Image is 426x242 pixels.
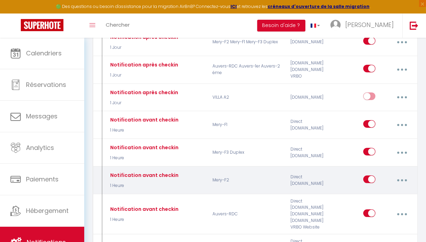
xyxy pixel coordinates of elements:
p: 1 Jour [108,72,178,79]
p: VILLA A2 [208,87,286,107]
div: Notification après checkin [108,89,178,96]
img: Super Booking [21,19,63,31]
p: Mery-F1 [208,115,286,135]
p: Mery-F2 [208,170,286,190]
p: 1 Jour [108,100,178,106]
img: logout [410,21,418,30]
p: Mery-F2 Mery-F1 Mery-F3 Duplex [208,32,286,52]
div: [DOMAIN_NAME] [286,87,338,107]
button: Besoin d'aide ? [257,20,305,32]
span: Réservations [26,80,66,89]
div: [DOMAIN_NAME] [286,32,338,52]
p: 1 Heure [108,155,179,161]
div: Direct [DOMAIN_NAME] [DOMAIN_NAME] [DOMAIN_NAME] VRBO Website [286,198,338,231]
a: ... [PERSON_NAME] [325,14,402,38]
div: Notification avant checkin [108,144,179,151]
button: Ouvrir le widget de chat LiveChat [6,3,26,24]
div: [DOMAIN_NAME] [DOMAIN_NAME] VRBO [286,60,338,80]
p: Mery-F3 Duplex [208,143,286,163]
p: Auvers-RDC [208,198,286,231]
p: 1 Jour [108,44,178,51]
div: Direct [DOMAIN_NAME] [286,170,338,190]
p: 1 Heure [108,127,179,134]
a: Chercher [101,14,135,38]
div: Notification avant checkin [108,171,179,179]
span: Hébergement [26,206,69,215]
a: ICI [231,3,237,9]
div: Direct [DOMAIN_NAME] [286,143,338,163]
span: Messages [26,112,58,120]
p: 1 Heure [108,216,179,223]
span: Calendriers [26,49,62,57]
img: ... [330,20,341,30]
p: Auvers-RDC Auvers-1er Auvers-2éme [208,60,286,80]
span: Chercher [106,21,130,28]
div: Notification avant checkin [108,205,179,213]
div: Notification avant checkin [108,116,179,124]
p: 1 Heure [108,182,179,189]
div: Direct [DOMAIN_NAME] [286,115,338,135]
a: créneaux d'ouverture de la salle migration [268,3,370,9]
div: Notification après checkin [108,61,178,69]
span: [PERSON_NAME] [345,20,394,29]
span: Paiements [26,175,59,183]
span: Analytics [26,143,54,152]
